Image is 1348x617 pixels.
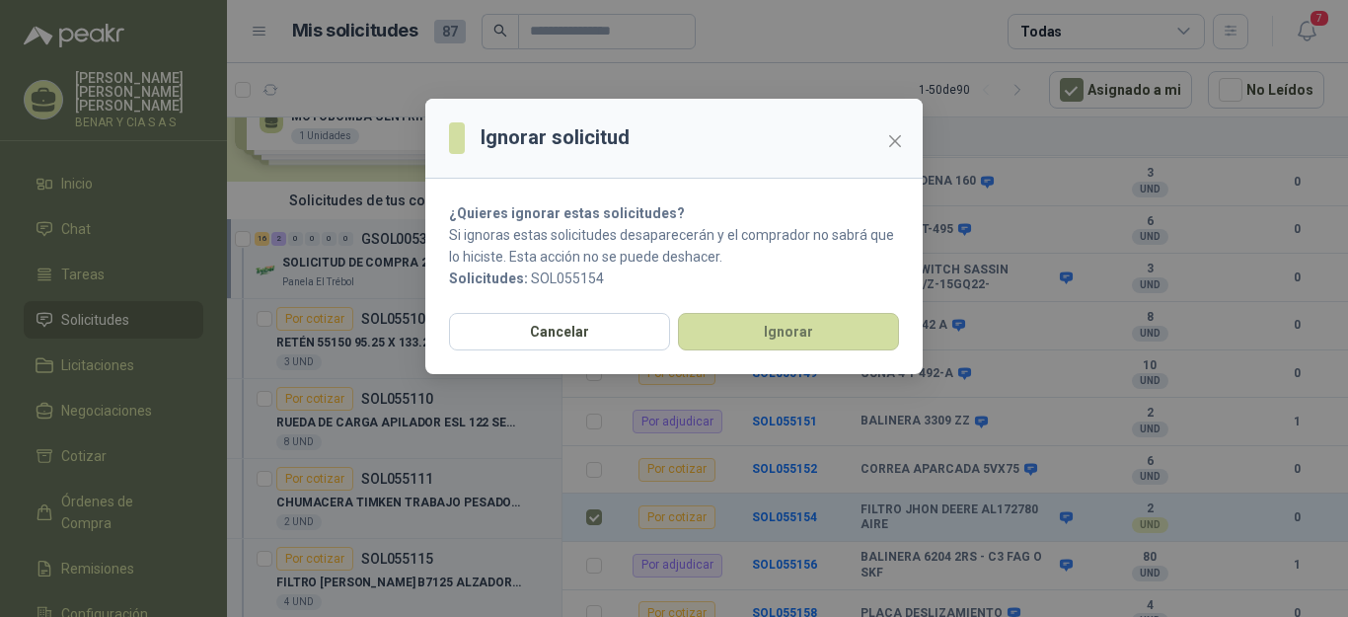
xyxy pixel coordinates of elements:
p: SOL055154 [449,268,899,289]
button: Cancelar [449,313,670,350]
h3: Ignorar solicitud [481,122,630,153]
p: Si ignoras estas solicitudes desaparecerán y el comprador no sabrá que lo hiciste. Esta acción no... [449,224,899,268]
span: close [887,133,903,149]
button: Ignorar [678,313,899,350]
button: Close [879,125,911,157]
strong: ¿Quieres ignorar estas solicitudes? [449,205,685,221]
b: Solicitudes: [449,270,528,286]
